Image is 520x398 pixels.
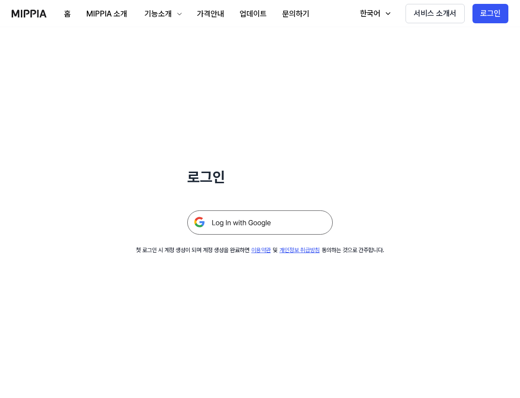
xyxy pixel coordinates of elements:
[232,4,275,24] button: 업데이트
[12,10,47,17] img: logo
[279,247,320,254] a: 개인정보 취급방침
[187,167,333,187] h1: 로그인
[350,4,398,23] button: 한국어
[56,4,79,24] button: 홈
[275,4,317,24] button: 문의하기
[187,210,333,235] img: 구글 로그인 버튼
[406,4,465,23] button: 서비스 소개서
[189,4,232,24] button: 가격안내
[143,8,174,20] div: 기능소개
[472,4,508,23] button: 로그인
[251,247,271,254] a: 이용약관
[79,4,135,24] button: MIPPIA 소개
[135,4,189,24] button: 기능소개
[358,8,382,19] div: 한국어
[232,0,275,27] a: 업데이트
[136,246,384,255] div: 첫 로그인 시 계정 생성이 되며 계정 생성을 완료하면 및 동의하는 것으로 간주합니다.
